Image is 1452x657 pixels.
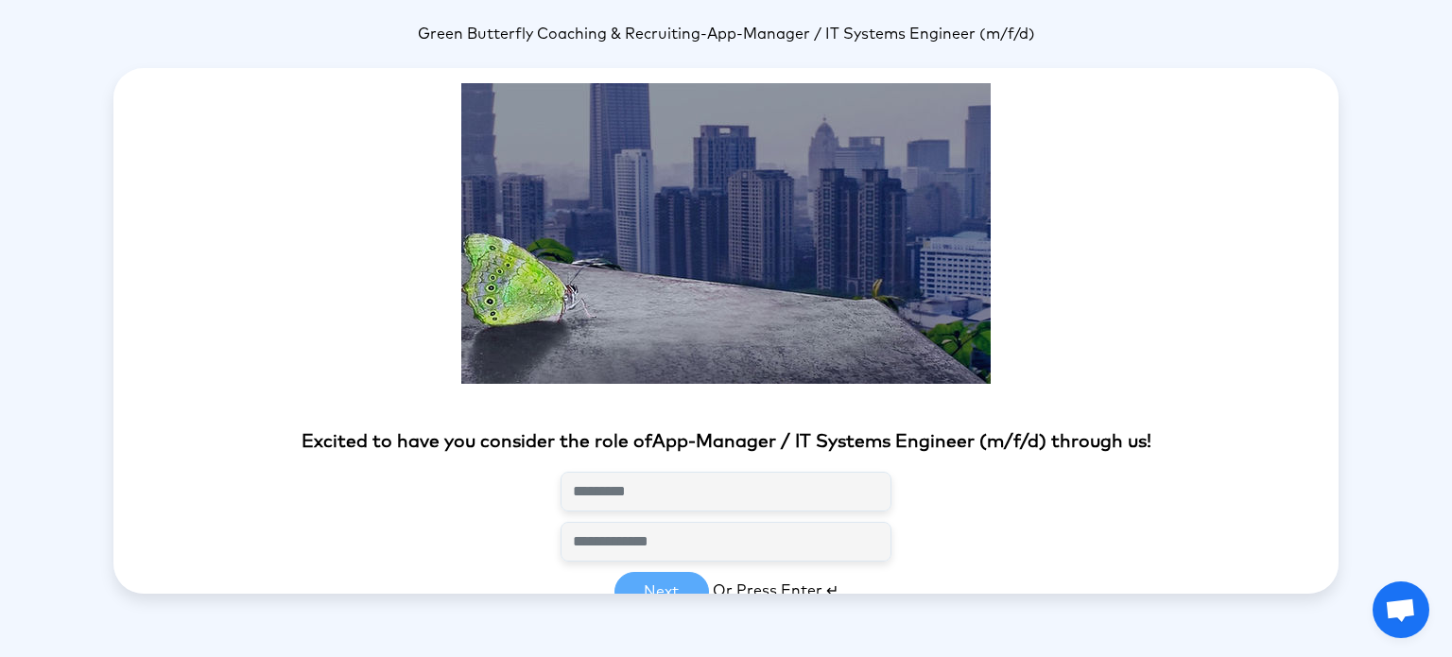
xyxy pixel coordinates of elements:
[113,23,1339,45] p: -
[113,429,1339,457] p: Excited to have you consider the role of
[713,583,838,598] span: Or Press Enter ↵
[652,433,1151,451] span: App-Manager / IT Systems Engineer (m/f/d) through us!
[707,26,1035,42] span: App-Manager / IT Systems Engineer (m/f/d)
[418,26,700,42] span: Green Butterfly Coaching & Recruiting
[1373,581,1429,638] a: Open chat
